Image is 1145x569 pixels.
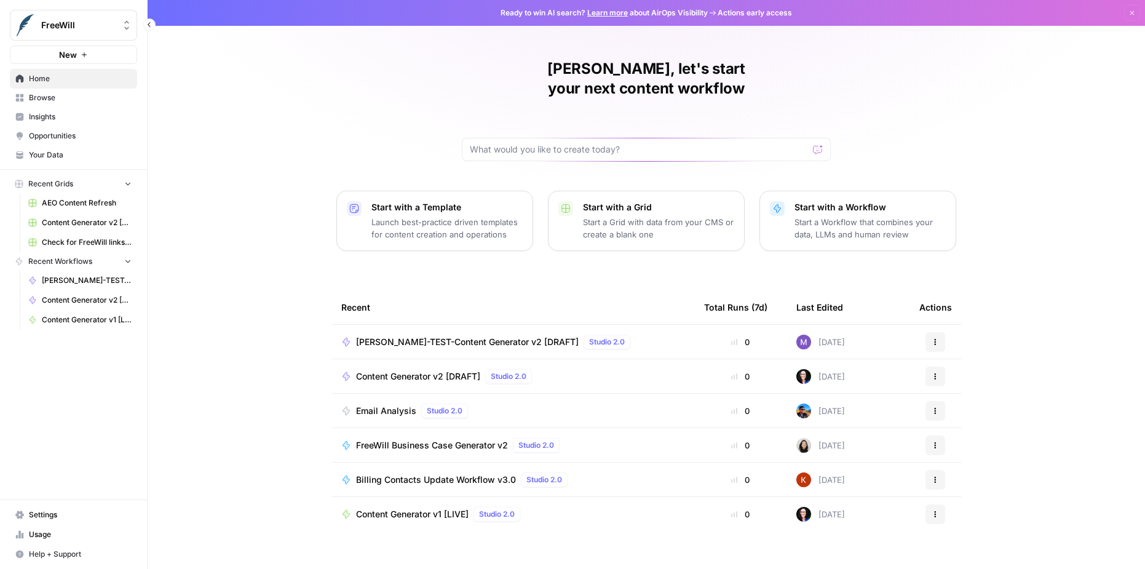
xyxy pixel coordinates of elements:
span: Check for FreeWill links on partner's external website [42,237,132,248]
button: Recent Workflows [10,252,137,271]
span: Billing Contacts Update Workflow v3.0 [356,474,516,486]
a: Email AnalysisStudio 2.0 [341,404,684,418]
p: Start with a Workflow [794,201,946,213]
a: Check for FreeWill links on partner's external website [23,233,137,252]
span: AEO Content Refresh [42,197,132,209]
span: Content Generator v2 [DRAFT] [42,295,132,306]
span: Content Generator v1 [LIVE] [356,508,469,520]
a: Your Data [10,145,137,165]
span: Your Data [29,149,132,161]
span: Settings [29,509,132,520]
span: Studio 2.0 [427,405,462,416]
span: Recent Grids [28,178,73,189]
a: Insights [10,107,137,127]
span: Recent Workflows [28,256,92,267]
span: Browse [29,92,132,103]
a: Content Generator v1 [LIVE] [23,310,137,330]
a: Content Generator v2 [DRAFT] Test [23,213,137,233]
img: y1ssfepxfr4rns0l6qdortaoetj7 [796,335,811,349]
h1: [PERSON_NAME], let's start your next content workflow [462,59,831,98]
div: [DATE] [796,507,845,522]
button: New [10,46,137,64]
button: Workspace: FreeWill [10,10,137,41]
img: qbv1ulvrwtta9e8z8l6qv22o0bxd [796,369,811,384]
span: Studio 2.0 [526,474,562,485]
input: What would you like to create today? [470,143,808,156]
span: [PERSON_NAME]-TEST-Content Generator v2 [DRAFT] [42,275,132,286]
p: Start with a Grid [583,201,734,213]
span: FreeWill [41,19,116,31]
img: FreeWill Logo [14,14,36,36]
a: Billing Contacts Update Workflow v3.0Studio 2.0 [341,472,684,487]
span: Actions early access [718,7,792,18]
div: 0 [704,405,777,417]
span: Help + Support [29,549,132,560]
button: Start with a TemplateLaunch best-practice driven templates for content creation and operations [336,191,533,251]
img: qbv1ulvrwtta9e8z8l6qv22o0bxd [796,507,811,522]
div: [DATE] [796,438,845,453]
span: Studio 2.0 [589,336,625,348]
span: Studio 2.0 [518,440,554,451]
p: Start a Grid with data from your CMS or create a blank one [583,216,734,241]
span: FreeWill Business Case Generator v2 [356,439,508,452]
div: Actions [919,290,952,324]
div: 0 [704,439,777,452]
img: e74y9dfsxe4powjyqu60jp5it5vi [796,472,811,487]
span: Content Generator v2 [DRAFT] [356,370,480,383]
div: 0 [704,508,777,520]
button: Recent Grids [10,175,137,193]
a: Learn more [587,8,628,17]
p: Start a Workflow that combines your data, LLMs and human review [794,216,946,241]
img: t5ef5oef8zpw1w4g2xghobes91mw [796,438,811,453]
div: [DATE] [796,472,845,487]
span: Ready to win AI search? about AirOps Visibility [501,7,708,18]
div: Last Edited [796,290,843,324]
div: 0 [704,336,777,348]
button: Start with a GridStart a Grid with data from your CMS or create a blank one [548,191,745,251]
a: Browse [10,88,137,108]
span: Home [29,73,132,84]
button: Start with a WorkflowStart a Workflow that combines your data, LLMs and human review [759,191,956,251]
div: Recent [341,290,684,324]
img: guc7rct96eu9q91jrjlizde27aab [796,404,811,418]
div: Total Runs (7d) [704,290,767,324]
span: New [59,49,77,61]
a: AEO Content Refresh [23,193,137,213]
span: Studio 2.0 [479,509,515,520]
a: [PERSON_NAME]-TEST-Content Generator v2 [DRAFT] [23,271,137,290]
span: [PERSON_NAME]-TEST-Content Generator v2 [DRAFT] [356,336,579,348]
p: Launch best-practice driven templates for content creation and operations [371,216,523,241]
span: Email Analysis [356,405,416,417]
button: Help + Support [10,544,137,564]
span: Usage [29,529,132,540]
p: Start with a Template [371,201,523,213]
a: Opportunities [10,126,137,146]
div: [DATE] [796,335,845,349]
span: Studio 2.0 [491,371,526,382]
a: Content Generator v2 [DRAFT]Studio 2.0 [341,369,684,384]
span: Content Generator v1 [LIVE] [42,314,132,325]
div: [DATE] [796,369,845,384]
a: Content Generator v2 [DRAFT] [23,290,137,310]
div: [DATE] [796,404,845,418]
a: [PERSON_NAME]-TEST-Content Generator v2 [DRAFT]Studio 2.0 [341,335,684,349]
span: Insights [29,111,132,122]
a: Home [10,69,137,89]
div: 0 [704,474,777,486]
span: Opportunities [29,130,132,141]
span: Content Generator v2 [DRAFT] Test [42,217,132,228]
a: Content Generator v1 [LIVE]Studio 2.0 [341,507,684,522]
div: 0 [704,370,777,383]
a: Usage [10,525,137,544]
a: FreeWill Business Case Generator v2Studio 2.0 [341,438,684,453]
a: Settings [10,505,137,525]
